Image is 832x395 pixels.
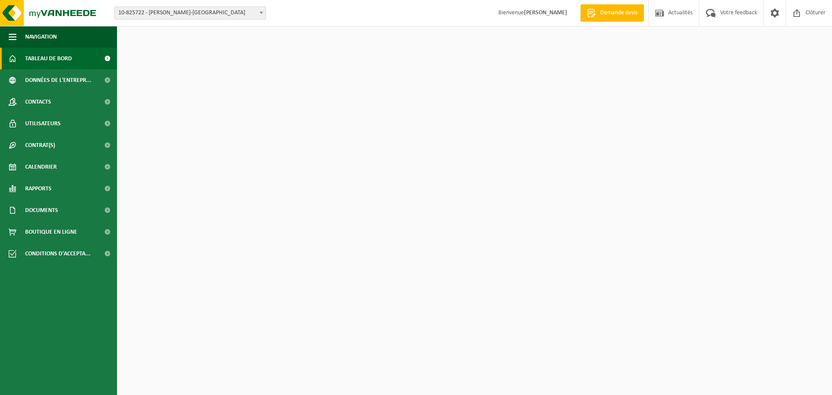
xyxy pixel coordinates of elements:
strong: [PERSON_NAME] [524,10,567,16]
span: Navigation [25,26,57,48]
span: Calendrier [25,156,57,178]
span: Utilisateurs [25,113,61,134]
a: Demande devis [580,4,644,22]
span: Conditions d'accepta... [25,243,91,264]
span: Demande devis [598,9,640,17]
span: Boutique en ligne [25,221,77,243]
span: 10-825722 - LHEUREUX, MARTIN - THOREMBAIS-LES-BÉGUINES [115,7,266,19]
span: Données de l'entrepr... [25,69,91,91]
span: 10-825722 - LHEUREUX, MARTIN - THOREMBAIS-LES-BÉGUINES [114,7,266,20]
span: Tableau de bord [25,48,72,69]
span: Documents [25,199,58,221]
span: Contrat(s) [25,134,55,156]
span: Rapports [25,178,52,199]
span: Contacts [25,91,51,113]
